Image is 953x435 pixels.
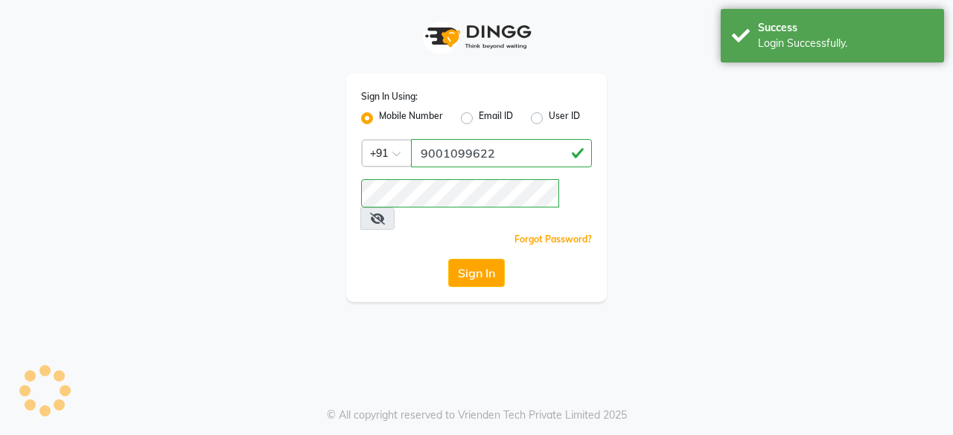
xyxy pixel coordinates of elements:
label: Email ID [479,109,513,127]
img: logo1.svg [417,15,536,59]
label: Mobile Number [379,109,443,127]
div: Success [758,20,933,36]
input: Username [361,179,559,207]
label: User ID [549,109,580,127]
label: Sign In Using: [361,90,418,103]
input: Username [411,139,592,167]
div: Login Successfully. [758,36,933,51]
a: Forgot Password? [514,233,592,245]
button: Sign In [448,259,505,287]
